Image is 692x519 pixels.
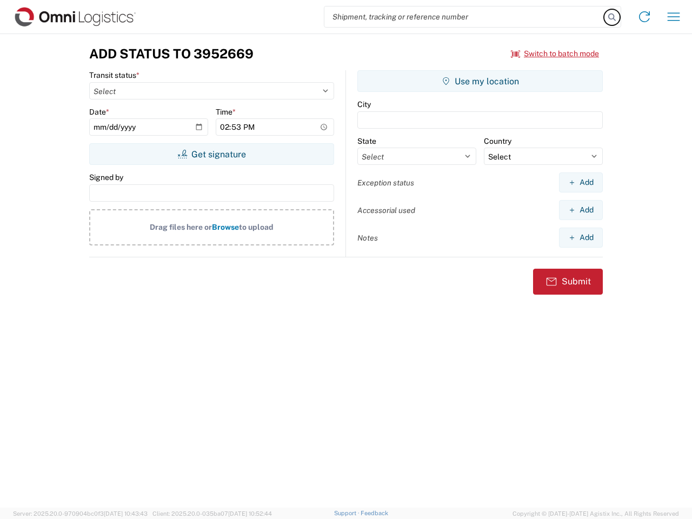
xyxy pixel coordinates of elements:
[357,205,415,215] label: Accessorial used
[228,510,272,517] span: [DATE] 10:52:44
[89,70,139,80] label: Transit status
[533,269,603,295] button: Submit
[357,70,603,92] button: Use my location
[152,510,272,517] span: Client: 2025.20.0-035ba07
[361,510,388,516] a: Feedback
[484,136,511,146] label: Country
[357,178,414,188] label: Exception status
[89,143,334,165] button: Get signature
[212,223,239,231] span: Browse
[89,107,109,117] label: Date
[89,172,123,182] label: Signed by
[334,510,361,516] a: Support
[89,46,254,62] h3: Add Status to 3952669
[239,223,274,231] span: to upload
[13,510,148,517] span: Server: 2025.20.0-970904bc0f3
[216,107,236,117] label: Time
[150,223,212,231] span: Drag files here or
[511,45,599,63] button: Switch to batch mode
[357,99,371,109] label: City
[357,233,378,243] label: Notes
[357,136,376,146] label: State
[559,172,603,192] button: Add
[559,200,603,220] button: Add
[559,228,603,248] button: Add
[324,6,604,27] input: Shipment, tracking or reference number
[104,510,148,517] span: [DATE] 10:43:43
[513,509,679,518] span: Copyright © [DATE]-[DATE] Agistix Inc., All Rights Reserved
